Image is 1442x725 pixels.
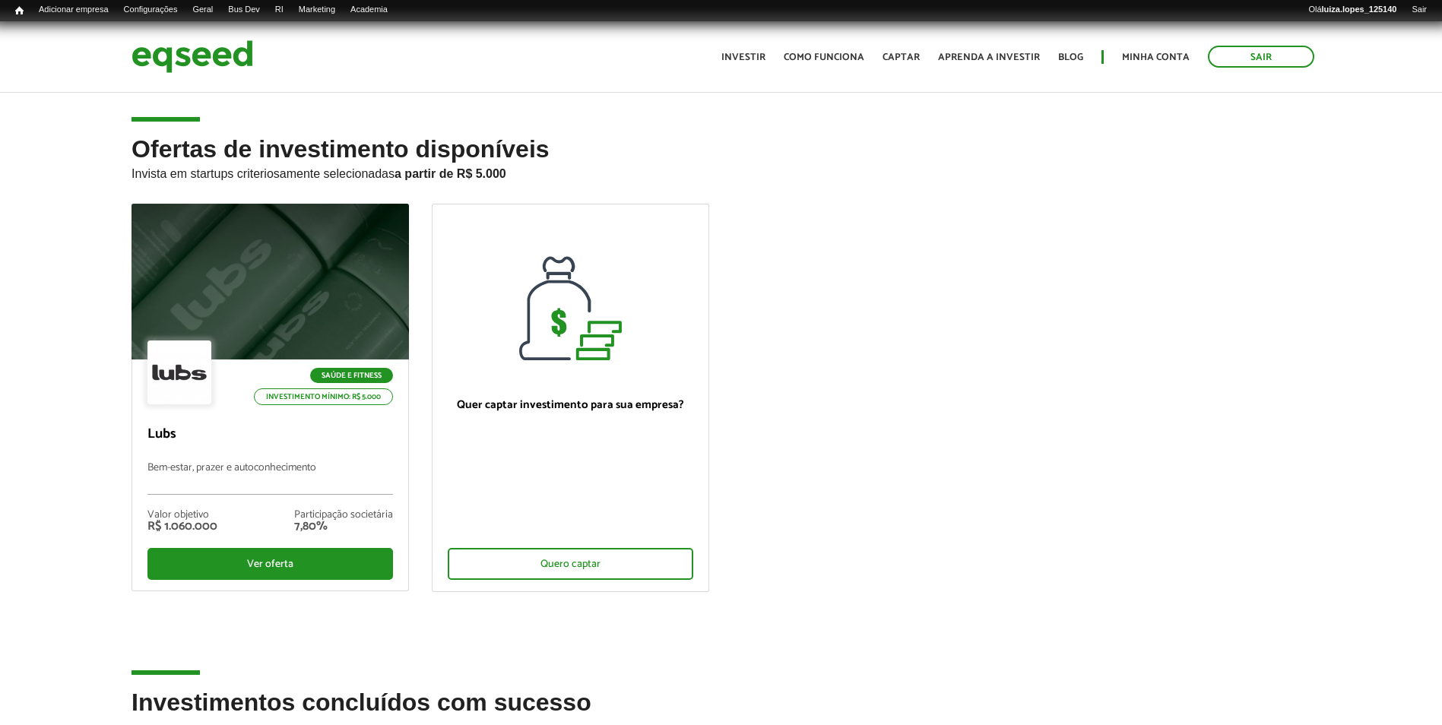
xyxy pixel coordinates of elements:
[8,4,31,18] a: Início
[1404,4,1434,16] a: Sair
[220,4,268,16] a: Bus Dev
[432,204,709,592] a: Quer captar investimento para sua empresa? Quero captar
[116,4,185,16] a: Configurações
[1122,52,1190,62] a: Minha conta
[132,163,1310,181] p: Invista em startups criteriosamente selecionadas
[147,548,393,580] div: Ver oferta
[343,4,395,16] a: Academia
[147,510,217,521] div: Valor objetivo
[294,510,393,521] div: Participação societária
[132,36,253,77] img: EqSeed
[132,204,409,591] a: Saúde e Fitness Investimento mínimo: R$ 5.000 Lubs Bem-estar, prazer e autoconhecimento Valor obj...
[1301,4,1404,16] a: Oláluiza.lopes_125140
[448,398,693,412] p: Quer captar investimento para sua empresa?
[395,167,506,180] strong: a partir de R$ 5.000
[448,548,693,580] div: Quero captar
[1322,5,1397,14] strong: luiza.lopes_125140
[784,52,864,62] a: Como funciona
[291,4,343,16] a: Marketing
[294,521,393,533] div: 7,80%
[147,521,217,533] div: R$ 1.060.000
[254,388,393,405] p: Investimento mínimo: R$ 5.000
[721,52,765,62] a: Investir
[31,4,116,16] a: Adicionar empresa
[185,4,220,16] a: Geral
[15,5,24,16] span: Início
[268,4,291,16] a: RI
[1058,52,1083,62] a: Blog
[310,368,393,383] p: Saúde e Fitness
[938,52,1040,62] a: Aprenda a investir
[147,462,393,495] p: Bem-estar, prazer e autoconhecimento
[147,426,393,443] p: Lubs
[132,136,1310,204] h2: Ofertas de investimento disponíveis
[883,52,920,62] a: Captar
[1208,46,1314,68] a: Sair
